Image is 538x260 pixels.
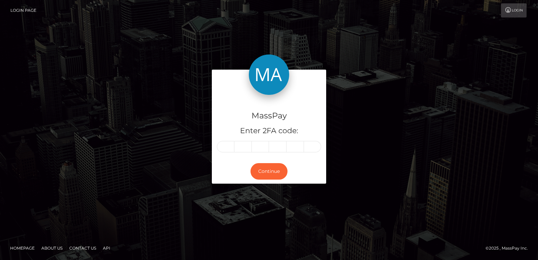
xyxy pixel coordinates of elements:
a: API [100,243,113,253]
button: Continue [251,163,287,180]
h5: Enter 2FA code: [217,126,321,136]
a: About Us [39,243,65,253]
a: Login Page [10,3,36,17]
a: Homepage [7,243,37,253]
div: © 2025 , MassPay Inc. [486,245,533,252]
a: Login [501,3,527,17]
a: Contact Us [67,243,99,253]
h4: MassPay [217,110,321,122]
img: MassPay [249,54,289,95]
